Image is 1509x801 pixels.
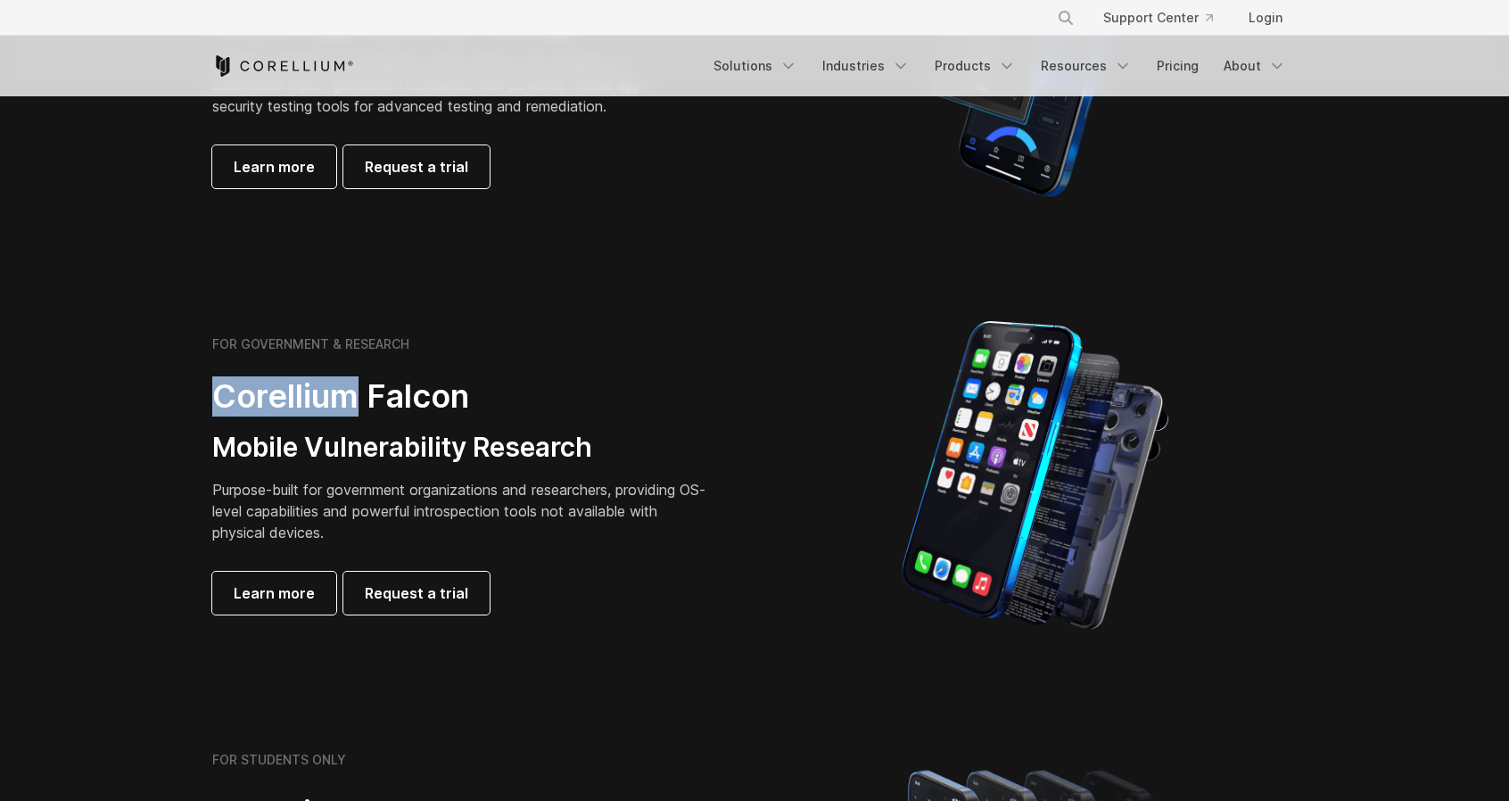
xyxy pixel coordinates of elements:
a: Corellium Home [212,55,354,77]
a: Pricing [1146,50,1209,82]
h6: FOR GOVERNMENT & RESEARCH [212,336,409,352]
span: Learn more [234,156,315,178]
a: Solutions [703,50,808,82]
a: Products [924,50,1027,82]
a: Learn more [212,572,336,615]
a: About [1213,50,1297,82]
a: Support Center [1089,2,1227,34]
a: Request a trial [343,572,490,615]
span: Request a trial [365,582,468,604]
a: Login [1234,2,1297,34]
a: Resources [1030,50,1142,82]
p: Purpose-built for government organizations and researchers, providing OS-level capabilities and p... [212,479,712,543]
a: Industries [812,50,920,82]
a: Learn more [212,145,336,188]
div: Navigation Menu [703,50,1297,82]
a: Request a trial [343,145,490,188]
button: Search [1050,2,1082,34]
span: Learn more [234,582,315,604]
img: iPhone model separated into the mechanics used to build the physical device. [901,319,1169,632]
span: Request a trial [365,156,468,178]
h6: FOR STUDENTS ONLY [212,752,346,768]
h3: Mobile Vulnerability Research [212,431,712,465]
div: Navigation Menu [1035,2,1297,34]
h2: Corellium Falcon [212,376,712,417]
